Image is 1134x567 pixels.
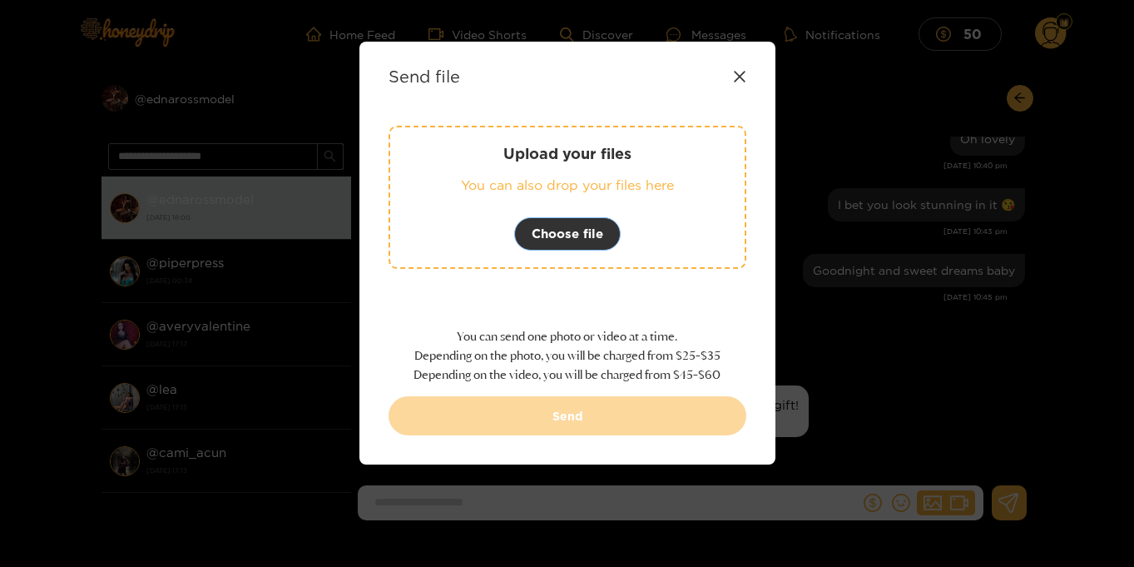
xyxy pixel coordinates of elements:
button: Choose file [514,217,621,251]
p: You can send one photo or video at a time. Depending on the photo, you will be charged from $25-$... [389,327,746,385]
p: Upload your files [423,144,711,163]
p: You can also drop your files here [423,176,711,195]
span: Choose file [532,224,603,244]
button: Send [389,396,746,435]
strong: Send file [389,67,460,86]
